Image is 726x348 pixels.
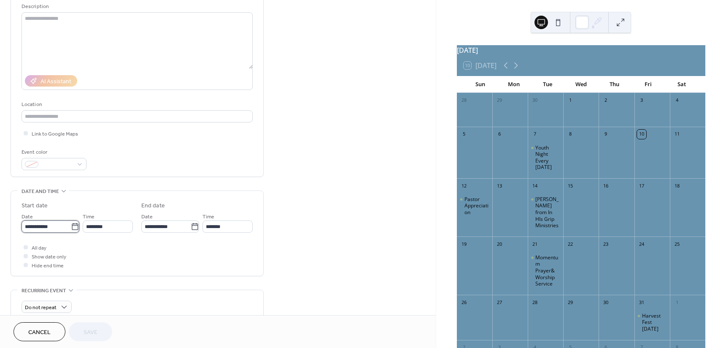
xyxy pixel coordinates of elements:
[632,76,665,93] div: Fri
[495,96,504,105] div: 29
[564,76,598,93] div: Wed
[637,239,646,249] div: 24
[566,96,575,105] div: 1
[22,148,85,157] div: Event color
[459,181,469,190] div: 12
[459,130,469,139] div: 5
[497,76,531,93] div: Mon
[528,144,563,171] div: Youth Night Every Tuesday
[32,253,66,261] span: Show date only
[495,298,504,307] div: 27
[672,96,682,105] div: 4
[22,100,251,109] div: Location
[32,261,64,270] span: Hide end time
[495,130,504,139] div: 6
[464,76,497,93] div: Sun
[530,96,540,105] div: 30
[83,212,94,221] span: Time
[665,76,699,93] div: Sat
[566,298,575,307] div: 29
[464,196,489,216] div: Pastor Appreciation
[22,187,59,196] span: Date and time
[535,254,560,287] div: Momentum Prayer& Worship Service
[601,239,610,249] div: 23
[637,130,646,139] div: 10
[28,328,51,337] span: Cancel
[634,313,670,332] div: Harvest Fest Carnival
[457,196,492,216] div: Pastor Appreciation
[601,130,610,139] div: 9
[672,298,682,307] div: 1
[566,130,575,139] div: 8
[535,196,560,229] div: [PERSON_NAME] from In HIs Grip Ministries
[535,144,560,171] div: Youth Night Every [DATE]
[13,322,65,341] button: Cancel
[601,96,610,105] div: 2
[22,2,251,11] div: Description
[32,130,78,139] span: Link to Google Maps
[202,212,214,221] span: Time
[637,181,646,190] div: 17
[672,181,682,190] div: 18
[22,212,33,221] span: Date
[528,254,563,287] div: Momentum Prayer& Worship Service
[32,244,46,253] span: All day
[637,96,646,105] div: 3
[637,298,646,307] div: 31
[531,76,564,93] div: Tue
[25,303,57,313] span: Do not repeat
[141,201,165,210] div: End date
[530,239,540,249] div: 21
[22,286,66,295] span: Recurring event
[672,239,682,249] div: 25
[459,298,469,307] div: 26
[530,298,540,307] div: 28
[530,181,540,190] div: 14
[495,181,504,190] div: 13
[22,201,48,210] div: Start date
[601,298,610,307] div: 30
[530,130,540,139] div: 7
[601,181,610,190] div: 16
[141,212,153,221] span: Date
[672,130,682,139] div: 11
[457,45,705,55] div: [DATE]
[495,239,504,249] div: 20
[566,239,575,249] div: 22
[598,76,632,93] div: Thu
[642,313,667,332] div: Harvest Fest [DATE]
[459,96,469,105] div: 28
[459,239,469,249] div: 19
[566,181,575,190] div: 15
[528,196,563,229] div: Jeff Johnson from In HIs Grip Ministries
